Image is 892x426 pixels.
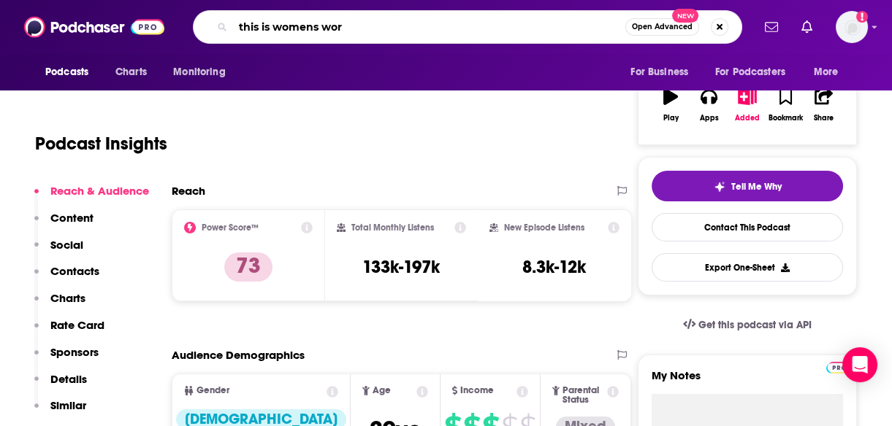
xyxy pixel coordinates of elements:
div: Search podcasts, credits, & more... [193,10,742,44]
div: Play [663,114,679,123]
button: Reach & Audience [34,184,149,211]
button: Added [728,79,766,131]
div: Open Intercom Messenger [842,347,877,382]
button: Show profile menu [836,11,868,43]
span: Tell Me Why [731,181,782,193]
a: Show notifications dropdown [796,15,818,39]
p: Reach & Audience [50,184,149,198]
h2: Reach [172,184,205,198]
p: Social [50,238,83,252]
span: New [672,9,698,23]
button: open menu [804,58,857,86]
button: Apps [690,79,728,131]
span: Income [460,386,494,395]
div: Apps [700,114,719,123]
p: Sponsors [50,345,99,359]
span: Age [373,386,391,395]
svg: Add a profile image [856,11,868,23]
img: Podchaser - Follow, Share and Rate Podcasts [24,13,164,41]
button: Similar [34,398,86,425]
h2: Total Monthly Listens [351,222,434,233]
input: Search podcasts, credits, & more... [233,15,625,39]
p: Similar [50,398,86,412]
div: Added [735,114,760,123]
img: Podchaser Pro [826,362,852,373]
div: Share [814,114,834,123]
span: For Podcasters [715,62,785,82]
a: Show notifications dropdown [759,15,784,39]
p: Contacts [50,264,99,278]
button: open menu [35,58,107,86]
button: Social [34,238,83,265]
button: Export One-Sheet [652,253,843,282]
button: Share [805,79,843,131]
button: Play [652,79,690,131]
h2: Power Score™ [202,222,259,233]
button: Charts [34,291,85,318]
h2: New Episode Listens [504,222,584,233]
span: Podcasts [45,62,88,82]
button: Bookmark [766,79,804,131]
button: open menu [706,58,807,86]
p: Content [50,211,94,225]
h2: Audience Demographics [172,348,305,362]
p: Rate Card [50,318,104,332]
span: Open Advanced [632,23,693,31]
button: Content [34,211,94,238]
a: Charts [106,58,156,86]
span: Get this podcast via API [698,319,812,331]
h3: 133k-197k [362,256,440,278]
span: Parental Status [563,386,604,405]
button: Details [34,372,87,399]
span: Gender [197,386,229,395]
div: Bookmark [769,114,803,123]
label: My Notes [652,368,843,394]
a: Get this podcast via API [671,307,823,343]
span: Monitoring [173,62,225,82]
button: Contacts [34,264,99,291]
a: Contact This Podcast [652,213,843,241]
button: open menu [620,58,706,86]
button: Sponsors [34,345,99,372]
p: 73 [224,252,272,282]
p: Details [50,372,87,386]
button: tell me why sparkleTell Me Why [652,171,843,201]
p: Charts [50,291,85,305]
button: Open AdvancedNew [625,18,699,36]
h1: Podcast Insights [35,133,167,155]
a: Pro website [826,360,852,373]
span: Charts [115,62,147,82]
span: For Business [630,62,688,82]
img: tell me why sparkle [714,181,725,193]
span: Logged in as megcassidy [836,11,868,43]
h3: 8.3k-12k [522,256,586,278]
img: User Profile [836,11,868,43]
span: More [814,62,839,82]
button: open menu [163,58,244,86]
button: Rate Card [34,318,104,345]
